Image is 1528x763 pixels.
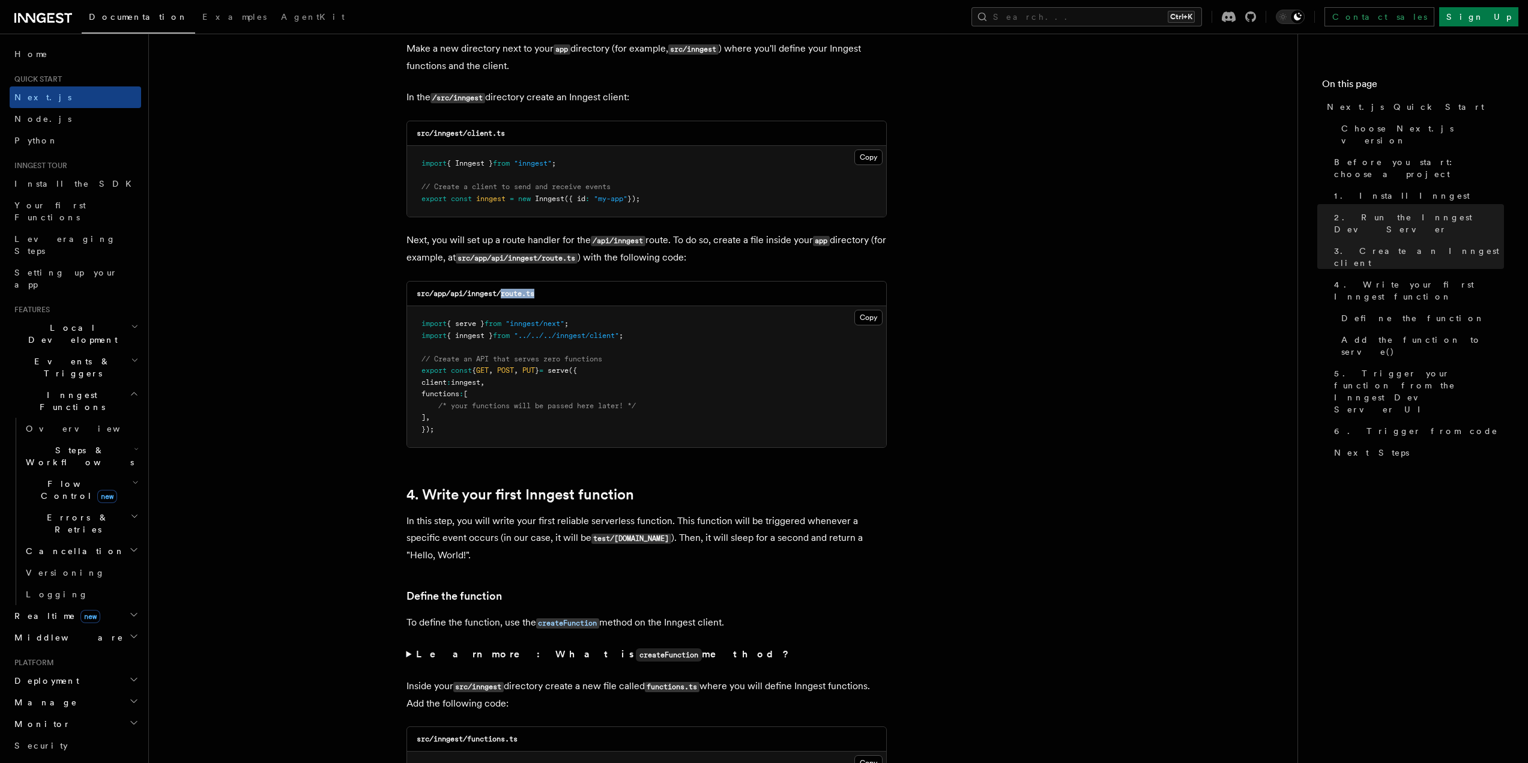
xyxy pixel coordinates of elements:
[1168,11,1195,23] kbd: Ctrl+K
[421,182,611,191] span: // Create a client to send and receive events
[447,319,485,328] span: { serve }
[476,366,489,375] span: GET
[1334,425,1498,437] span: 6. Trigger from code
[1334,156,1504,180] span: Before you start: choose a project
[594,195,627,203] span: "my-app"
[10,262,141,295] a: Setting up your app
[485,319,501,328] span: from
[564,319,569,328] span: ;
[497,366,514,375] span: POST
[1329,442,1504,463] a: Next Steps
[1336,118,1504,151] a: Choose Next.js version
[14,92,71,102] span: Next.js
[10,305,50,315] span: Features
[1329,207,1504,240] a: 2. Run the Inngest Dev Server
[10,130,141,151] a: Python
[476,195,506,203] span: inngest
[493,331,510,340] span: from
[97,490,117,503] span: new
[813,236,830,246] code: app
[627,195,640,203] span: });
[26,568,105,578] span: Versioning
[493,159,510,167] span: from
[14,201,86,222] span: Your first Functions
[406,588,502,605] a: Define the function
[536,618,599,629] code: createFunction
[406,646,887,663] summary: Learn more: What iscreateFunctionmethod?
[536,617,599,628] a: createFunction
[14,179,139,188] span: Install the SDK
[971,7,1202,26] button: Search...Ctrl+K
[10,317,141,351] button: Local Development
[21,507,141,540] button: Errors & Retries
[21,562,141,584] a: Versioning
[421,390,459,398] span: functions
[480,378,485,387] span: ,
[26,590,88,599] span: Logging
[406,232,887,267] p: Next, you will set up a route handler for the route. To do so, create a file inside your director...
[417,289,534,298] code: src/app/api/inngest/route.ts
[406,40,887,74] p: Make a new directory next to your directory (for example, ) where you'll define your Inngest func...
[10,74,62,84] span: Quick start
[14,234,116,256] span: Leveraging Steps
[554,44,570,55] code: app
[10,632,124,644] span: Middleware
[451,366,472,375] span: const
[1336,329,1504,363] a: Add the function to serve()
[26,424,149,433] span: Overview
[645,682,699,692] code: functions.ts
[80,610,100,623] span: new
[1327,101,1484,113] span: Next.js Quick Start
[1334,447,1409,459] span: Next Steps
[10,108,141,130] a: Node.js
[10,351,141,384] button: Events & Triggers
[430,93,485,103] code: /src/inngest
[10,173,141,195] a: Install the SDK
[569,366,577,375] span: ({
[1334,245,1504,269] span: 3. Create an Inngest client
[1334,367,1504,415] span: 5. Trigger your function from the Inngest Dev Server UI
[202,12,267,22] span: Examples
[21,418,141,439] a: Overview
[1322,77,1504,96] h4: On this page
[426,413,430,421] span: ,
[10,610,100,622] span: Realtime
[14,136,58,145] span: Python
[438,402,636,410] span: /* your functions will be passed here later! */
[10,735,141,756] a: Security
[10,675,79,687] span: Deployment
[10,195,141,228] a: Your first Functions
[518,195,531,203] span: new
[421,425,434,433] span: });
[21,540,141,562] button: Cancellation
[548,366,569,375] span: serve
[21,584,141,605] a: Logging
[464,390,468,398] span: [
[854,310,883,325] button: Copy
[421,413,426,421] span: ]
[10,355,131,379] span: Events & Triggers
[421,355,602,363] span: // Create an API that serves zero functions
[1341,312,1485,324] span: Define the function
[1329,274,1504,307] a: 4. Write your first Inngest function
[552,159,556,167] span: ;
[535,195,564,203] span: Inngest
[421,195,447,203] span: export
[1329,185,1504,207] a: 1. Install Inngest
[10,418,141,605] div: Inngest Functions
[1334,279,1504,303] span: 4. Write your first Inngest function
[10,696,77,708] span: Manage
[14,741,68,750] span: Security
[10,322,131,346] span: Local Development
[451,195,472,203] span: const
[421,331,447,340] span: import
[459,390,464,398] span: :
[453,682,504,692] code: src/inngest
[585,195,590,203] span: :
[456,253,578,264] code: src/app/api/inngest/route.ts
[10,658,54,668] span: Platform
[591,534,671,544] code: test/[DOMAIN_NAME]
[1329,363,1504,420] a: 5. Trigger your function from the Inngest Dev Server UI
[1276,10,1305,24] button: Toggle dark mode
[539,366,543,375] span: =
